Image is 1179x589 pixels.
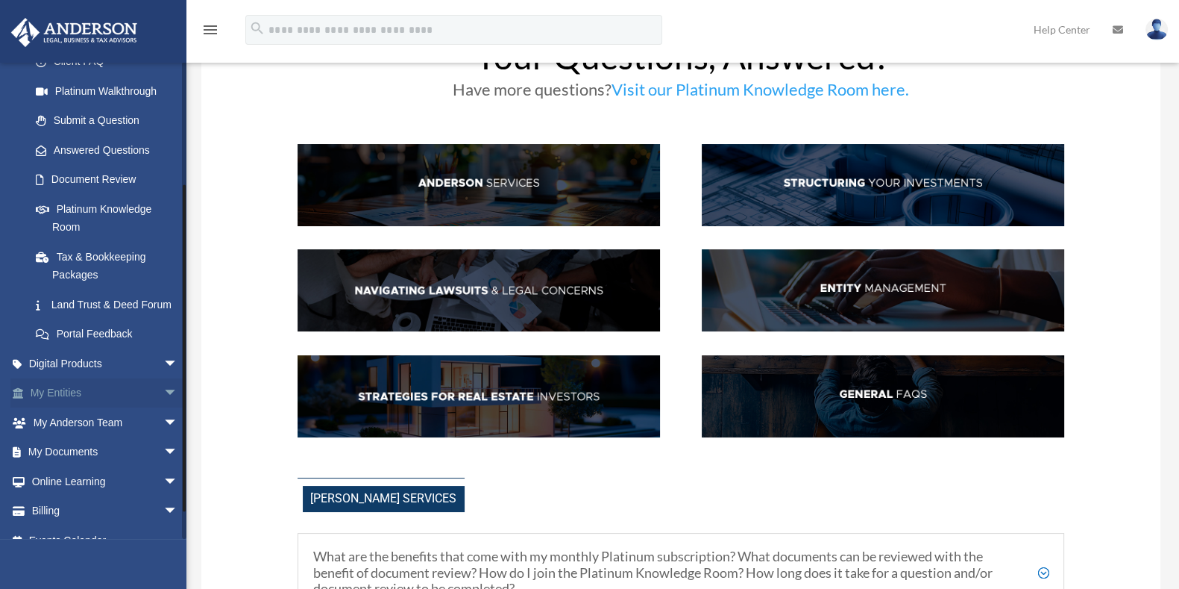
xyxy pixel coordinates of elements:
a: Visit our Platinum Knowledge Room here. [611,79,909,107]
a: Platinum Knowledge Room [21,194,201,242]
a: My Documentsarrow_drop_down [10,437,201,467]
a: Billingarrow_drop_down [10,496,201,526]
span: arrow_drop_down [163,467,193,497]
img: GenFAQ_hdr [702,355,1064,437]
img: Anderson Advisors Platinum Portal [7,18,142,47]
span: arrow_drop_down [163,408,193,438]
a: Land Trust & Deed Forum [21,290,201,320]
a: Platinum Walkthrough [21,76,201,106]
img: AndServ_hdr [298,144,660,226]
a: Portal Feedback [21,320,201,349]
img: User Pic [1145,19,1168,40]
span: arrow_drop_down [163,349,193,379]
a: Events Calendar [10,526,201,555]
a: Online Learningarrow_drop_down [10,467,201,496]
a: Tax & Bookkeeping Packages [21,242,201,290]
a: Document Review [21,165,201,195]
span: arrow_drop_down [163,378,193,409]
a: Digital Productsarrow_drop_down [10,349,201,378]
a: Answered Questions [21,135,201,165]
span: arrow_drop_down [163,496,193,527]
h3: Have more questions? [298,81,1065,105]
a: My Anderson Teamarrow_drop_down [10,408,201,437]
i: search [249,20,265,37]
a: Submit a Question [21,106,201,136]
i: menu [201,21,219,39]
img: NavLaw_hdr [298,249,660,331]
img: StratsRE_hdr [298,355,660,437]
img: EntManag_hdr [702,249,1064,331]
img: StructInv_hdr [702,144,1064,226]
span: arrow_drop_down [163,437,193,468]
span: [PERSON_NAME] Services [303,486,465,512]
a: My Entitiesarrow_drop_down [10,378,201,408]
a: menu [201,26,219,39]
